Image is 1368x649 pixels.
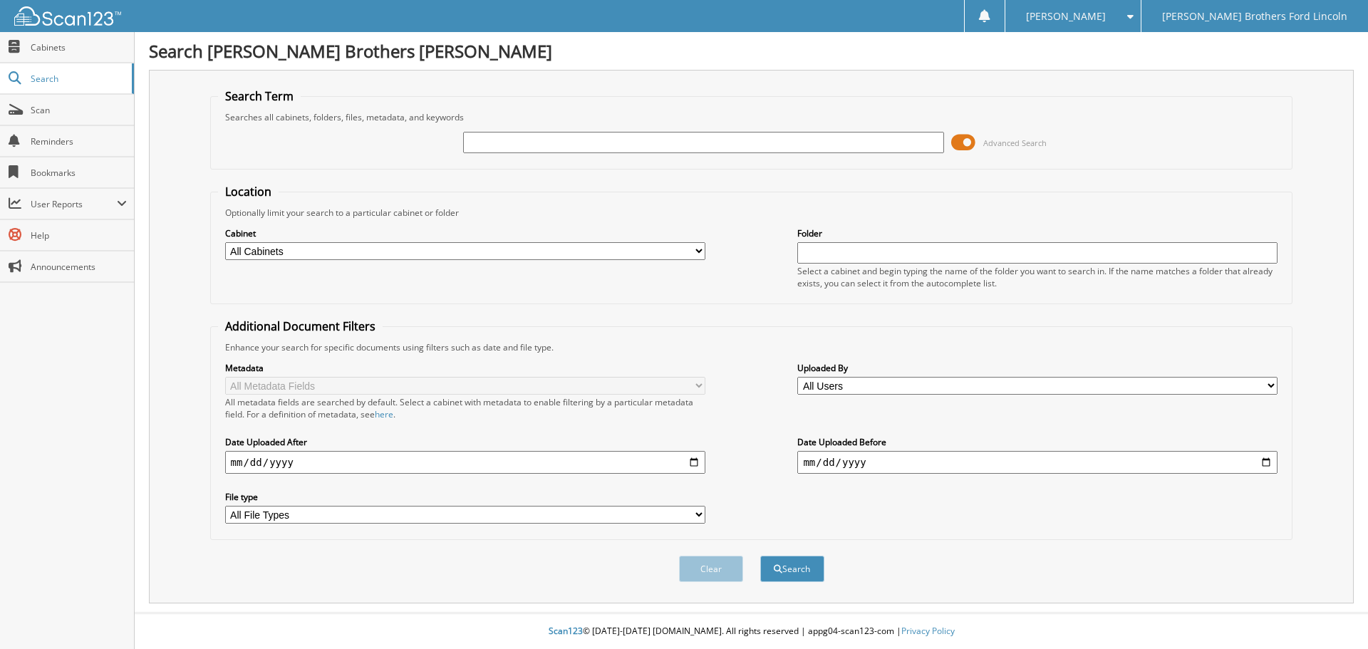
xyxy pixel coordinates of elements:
span: Scan123 [549,625,583,637]
span: Search [31,73,125,85]
span: Reminders [31,135,127,147]
h1: Search [PERSON_NAME] Brothers [PERSON_NAME] [149,39,1354,63]
label: Date Uploaded After [225,436,705,448]
input: start [225,451,705,474]
div: Searches all cabinets, folders, files, metadata, and keywords [218,111,1285,123]
span: Advanced Search [983,137,1047,148]
div: All metadata fields are searched by default. Select a cabinet with metadata to enable filtering b... [225,396,705,420]
span: Cabinets [31,41,127,53]
span: Bookmarks [31,167,127,179]
a: Privacy Policy [901,625,955,637]
input: end [797,451,1278,474]
span: Help [31,229,127,242]
div: © [DATE]-[DATE] [DOMAIN_NAME]. All rights reserved | appg04-scan123-com | [135,614,1368,649]
div: Optionally limit your search to a particular cabinet or folder [218,207,1285,219]
label: Cabinet [225,227,705,239]
button: Clear [679,556,743,582]
label: Metadata [225,362,705,374]
span: [PERSON_NAME] [1026,12,1106,21]
legend: Location [218,184,279,199]
iframe: Chat Widget [1297,581,1368,649]
div: Enhance your search for specific documents using filters such as date and file type. [218,341,1285,353]
span: [PERSON_NAME] Brothers Ford Lincoln [1162,12,1347,21]
span: User Reports [31,198,117,210]
label: File type [225,491,705,503]
label: Folder [797,227,1278,239]
label: Uploaded By [797,362,1278,374]
legend: Search Term [218,88,301,104]
label: Date Uploaded Before [797,436,1278,448]
button: Search [760,556,824,582]
span: Announcements [31,261,127,273]
legend: Additional Document Filters [218,318,383,334]
div: Select a cabinet and begin typing the name of the folder you want to search in. If the name match... [797,265,1278,289]
span: Scan [31,104,127,116]
img: scan123-logo-white.svg [14,6,121,26]
a: here [375,408,393,420]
